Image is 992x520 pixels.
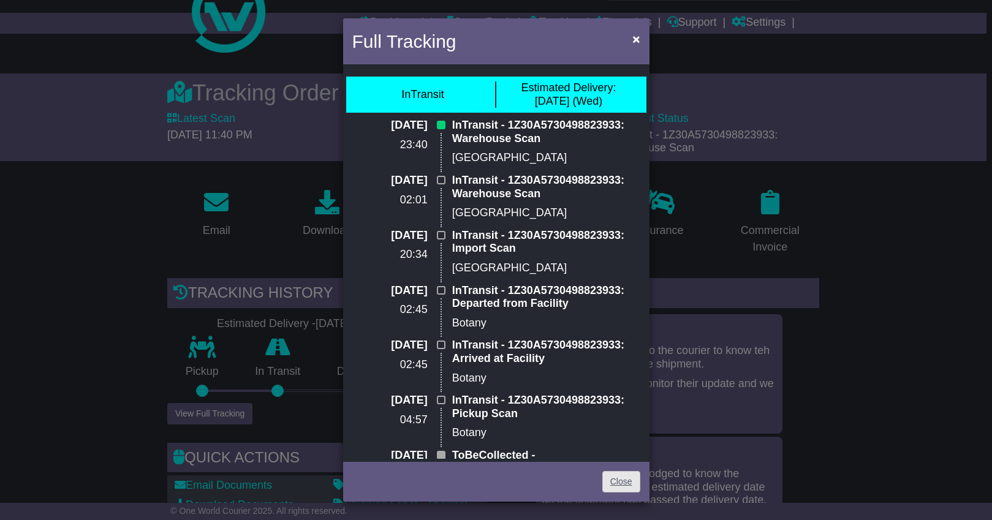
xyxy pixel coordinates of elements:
p: [DATE] [352,449,428,462]
p: [GEOGRAPHIC_DATA] [452,206,640,220]
p: InTransit - 1Z30A5730498823933: Warehouse Scan [452,174,640,200]
h4: Full Tracking [352,28,456,55]
p: InTransit - 1Z30A5730498823933: Departed from Facility [452,284,640,311]
p: Botany [452,372,640,385]
p: 20:34 [352,248,428,262]
p: 23:40 [352,138,428,152]
p: [DATE] [352,174,428,187]
span: × [632,32,640,46]
p: 02:45 [352,358,428,372]
p: [GEOGRAPHIC_DATA] [452,262,640,275]
div: [DATE] (Wed) [521,81,616,108]
p: [DATE] [352,394,428,407]
p: InTransit - 1Z30A5730498823933: Import Scan [452,229,640,255]
p: InTransit - 1Z30A5730498823933: Warehouse Scan [452,119,640,145]
p: ToBeCollected - 1Z30A5730498823933: Shipper created a label, UPS has not received the package yet. [452,449,640,502]
div: InTransit [401,88,444,102]
p: 04:57 [352,413,428,427]
p: InTransit - 1Z30A5730498823933: Arrived at Facility [452,339,640,365]
p: InTransit - 1Z30A5730498823933: Pickup Scan [452,394,640,420]
span: Estimated Delivery: [521,81,616,94]
p: [GEOGRAPHIC_DATA] [452,151,640,165]
button: Close [626,26,646,51]
p: [DATE] [352,229,428,243]
a: Close [602,471,640,492]
p: [DATE] [352,119,428,132]
p: [DATE] [352,339,428,352]
p: 02:45 [352,303,428,317]
p: 02:01 [352,194,428,207]
p: Botany [452,317,640,330]
p: Botany [452,426,640,440]
p: [DATE] [352,284,428,298]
